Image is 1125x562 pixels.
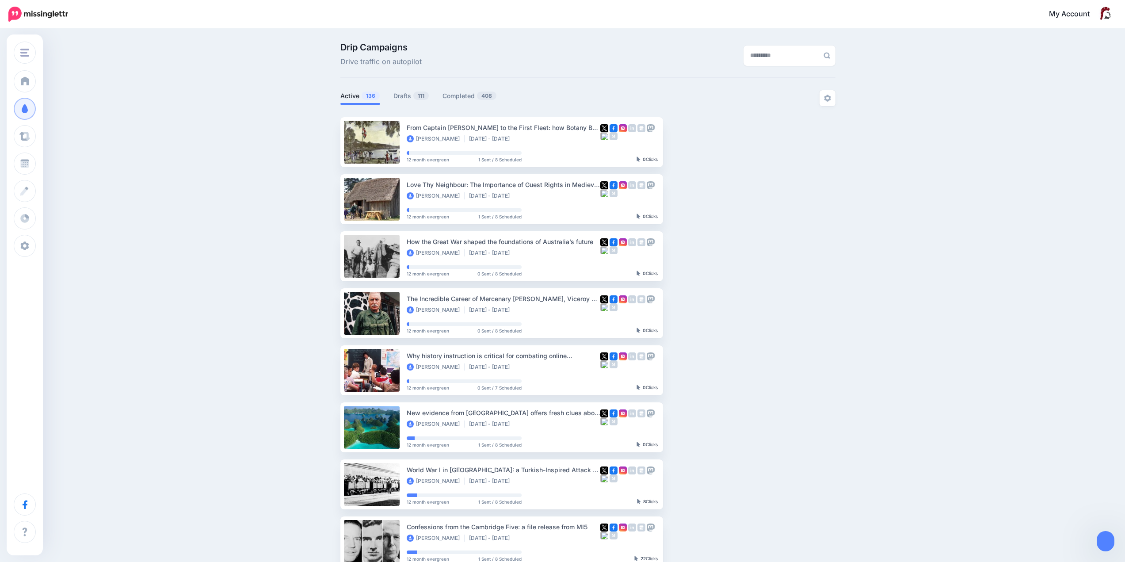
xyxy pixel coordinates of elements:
img: twitter-square.png [600,124,608,132]
span: 12 month evergreen [407,329,449,333]
a: Active136 [340,91,380,101]
img: medium-grey-square.png [610,417,618,425]
img: instagram-square.png [619,181,627,189]
img: instagram-square.png [619,524,627,531]
img: mastodon-grey-square.png [647,124,655,132]
span: 12 month evergreen [407,157,449,162]
a: Drafts111 [393,91,429,101]
img: google_business-grey-square.png [637,181,645,189]
a: Completed408 [442,91,497,101]
img: linkedin-grey-square.png [628,295,636,303]
img: twitter-square.png [600,409,608,417]
img: pointer-grey-darker.png [637,328,641,333]
img: google_business-grey-square.png [637,124,645,132]
span: 12 month evergreen [407,214,449,219]
li: [DATE] - [DATE] [469,421,514,428]
a: My Account [1040,4,1112,25]
span: 0 Sent / 8 Scheduled [477,271,522,276]
li: [DATE] - [DATE] [469,249,514,256]
img: bluesky-square.png [600,531,608,539]
img: medium-grey-square.png [610,189,618,197]
img: bluesky-square.png [600,303,608,311]
li: [PERSON_NAME] [407,363,465,371]
div: The Incredible Career of Mercenary [PERSON_NAME], Viceroy of the Comoros [407,294,600,304]
div: World War I in [GEOGRAPHIC_DATA]: a Turkish-Inspired Attack on Australia’s Home Soil [407,465,600,475]
div: Clicks [637,328,658,333]
img: instagram-square.png [619,238,627,246]
span: 1 Sent / 8 Scheduled [478,443,522,447]
img: menu.png [20,49,29,57]
img: bluesky-square.png [600,474,608,482]
img: linkedin-grey-square.png [628,352,636,360]
img: linkedin-grey-square.png [628,409,636,417]
span: 1 Sent / 8 Scheduled [478,157,522,162]
img: google_business-grey-square.png [637,352,645,360]
span: 0 Sent / 8 Scheduled [477,329,522,333]
li: [DATE] - [DATE] [469,478,514,485]
img: facebook-square.png [610,352,618,360]
img: facebook-square.png [610,181,618,189]
img: settings-grey.png [824,95,831,102]
img: google_business-grey-square.png [637,466,645,474]
b: 0 [643,271,646,276]
img: medium-grey-square.png [610,531,618,539]
li: [PERSON_NAME] [407,478,465,485]
b: 0 [643,328,646,333]
div: New evidence from [GEOGRAPHIC_DATA] offers fresh clues about how and when humans first moved into... [407,408,600,418]
span: 408 [477,92,496,100]
span: 0 Sent / 7 Scheduled [477,386,522,390]
img: instagram-square.png [619,124,627,132]
img: mastodon-grey-square.png [647,524,655,531]
span: Drip Campaigns [340,43,422,52]
img: linkedin-grey-square.png [628,466,636,474]
li: [PERSON_NAME] [407,249,465,256]
img: medium-grey-square.png [610,360,618,368]
img: bluesky-square.png [600,417,608,425]
li: [DATE] - [DATE] [469,535,514,542]
img: twitter-square.png [600,524,608,531]
img: instagram-square.png [619,409,627,417]
img: twitter-square.png [600,466,608,474]
div: Clicks [637,271,658,276]
li: [DATE] - [DATE] [469,192,514,199]
img: medium-grey-square.png [610,246,618,254]
img: Missinglettr [8,7,68,22]
img: linkedin-grey-square.png [628,181,636,189]
div: Clicks [634,556,658,562]
span: 12 month evergreen [407,500,449,504]
img: google_business-grey-square.png [637,524,645,531]
b: 0 [643,442,646,447]
img: instagram-square.png [619,295,627,303]
img: search-grey-6.png [824,52,830,59]
div: Clicks [637,499,658,505]
b: 0 [643,157,646,162]
img: pointer-grey-darker.png [637,157,641,162]
img: bluesky-square.png [600,189,608,197]
span: 12 month evergreen [407,557,449,561]
img: pointer-grey-darker.png [637,442,641,447]
li: [DATE] - [DATE] [469,135,514,142]
img: pointer-grey-darker.png [637,385,641,390]
img: facebook-square.png [610,238,618,246]
b: 0 [643,385,646,390]
img: linkedin-grey-square.png [628,524,636,531]
li: [PERSON_NAME] [407,421,465,428]
img: facebook-square.png [610,524,618,531]
span: 12 month evergreen [407,386,449,390]
li: [PERSON_NAME] [407,192,465,199]
li: [PERSON_NAME] [407,135,465,142]
img: medium-grey-square.png [610,474,618,482]
img: medium-grey-square.png [610,303,618,311]
img: instagram-square.png [619,352,627,360]
b: 22 [641,556,646,561]
span: 1 Sent / 8 Scheduled [478,557,522,561]
img: facebook-square.png [610,124,618,132]
img: mastodon-grey-square.png [647,409,655,417]
div: Clicks [637,385,658,390]
img: bluesky-square.png [600,246,608,254]
span: 1 Sent / 8 Scheduled [478,214,522,219]
img: instagram-square.png [619,466,627,474]
img: mastodon-grey-square.png [647,466,655,474]
div: Clicks [637,157,658,162]
div: Clicks [637,442,658,447]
